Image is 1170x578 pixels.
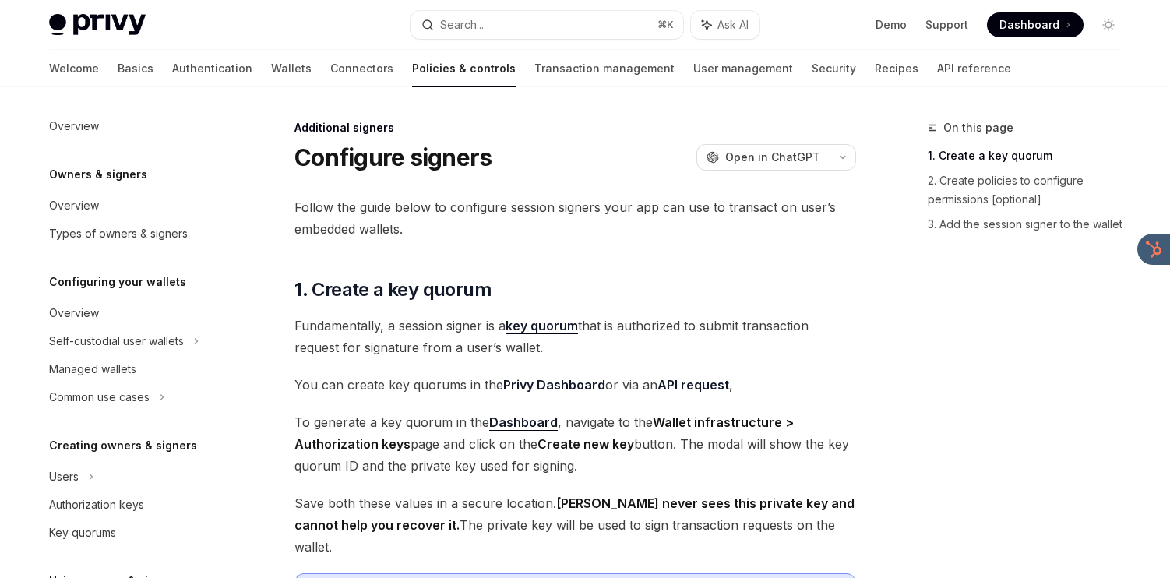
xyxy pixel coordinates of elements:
span: On this page [943,118,1013,137]
a: Authorization keys [37,491,236,519]
a: Overview [37,192,236,220]
a: Privy Dashboard [503,377,605,393]
span: 1. Create a key quorum [294,277,492,302]
button: Search...⌘K [411,11,683,39]
h5: Configuring your wallets [49,273,186,291]
a: Dashboard [987,12,1084,37]
span: ⌘ K [657,19,674,31]
a: API request [657,377,729,393]
a: Basics [118,50,153,87]
div: Managed wallets [49,360,136,379]
strong: [PERSON_NAME] never sees this private key and cannot help you recover it. [294,495,855,533]
a: Dashboard [489,414,558,431]
a: Key quorums [37,519,236,547]
a: Welcome [49,50,99,87]
a: Recipes [875,50,918,87]
div: Authorization keys [49,495,144,514]
a: Types of owners & signers [37,220,236,248]
a: Security [812,50,856,87]
div: Overview [49,117,99,136]
div: Search... [440,16,484,34]
a: 2. Create policies to configure permissions [optional] [928,168,1133,212]
a: User management [693,50,793,87]
a: Authentication [172,50,252,87]
a: Overview [37,299,236,327]
span: Fundamentally, a session signer is a that is authorized to submit transaction request for signatu... [294,315,856,358]
span: Save both these values in a secure location. The private key will be used to sign transaction req... [294,492,856,558]
button: Open in ChatGPT [696,144,830,171]
img: light logo [49,14,146,36]
span: Dashboard [999,17,1059,33]
h1: Configure signers [294,143,492,171]
div: Key quorums [49,523,116,542]
a: Transaction management [534,50,675,87]
a: API reference [937,50,1011,87]
a: Wallets [271,50,312,87]
a: Policies & controls [412,50,516,87]
div: Common use cases [49,388,150,407]
a: Connectors [330,50,393,87]
a: key quorum [506,318,578,334]
h5: Owners & signers [49,165,147,184]
a: Demo [876,17,907,33]
a: Overview [37,112,236,140]
div: Types of owners & signers [49,224,188,243]
h5: Creating owners & signers [49,436,197,455]
div: Overview [49,196,99,215]
div: Users [49,467,79,486]
a: 1. Create a key quorum [928,143,1133,168]
span: Open in ChatGPT [725,150,820,165]
button: Toggle dark mode [1096,12,1121,37]
span: You can create key quorums in the or via an , [294,374,856,396]
div: Additional signers [294,120,856,136]
span: Ask AI [717,17,749,33]
strong: Create new key [537,436,634,452]
div: Overview [49,304,99,322]
a: 3. Add the session signer to the wallet [928,212,1133,237]
div: Self-custodial user wallets [49,332,184,351]
span: To generate a key quorum in the , navigate to the page and click on the button. The modal will sh... [294,411,856,477]
a: Support [925,17,968,33]
button: Ask AI [691,11,759,39]
span: Follow the guide below to configure session signers your app can use to transact on user’s embedd... [294,196,856,240]
a: Managed wallets [37,355,236,383]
